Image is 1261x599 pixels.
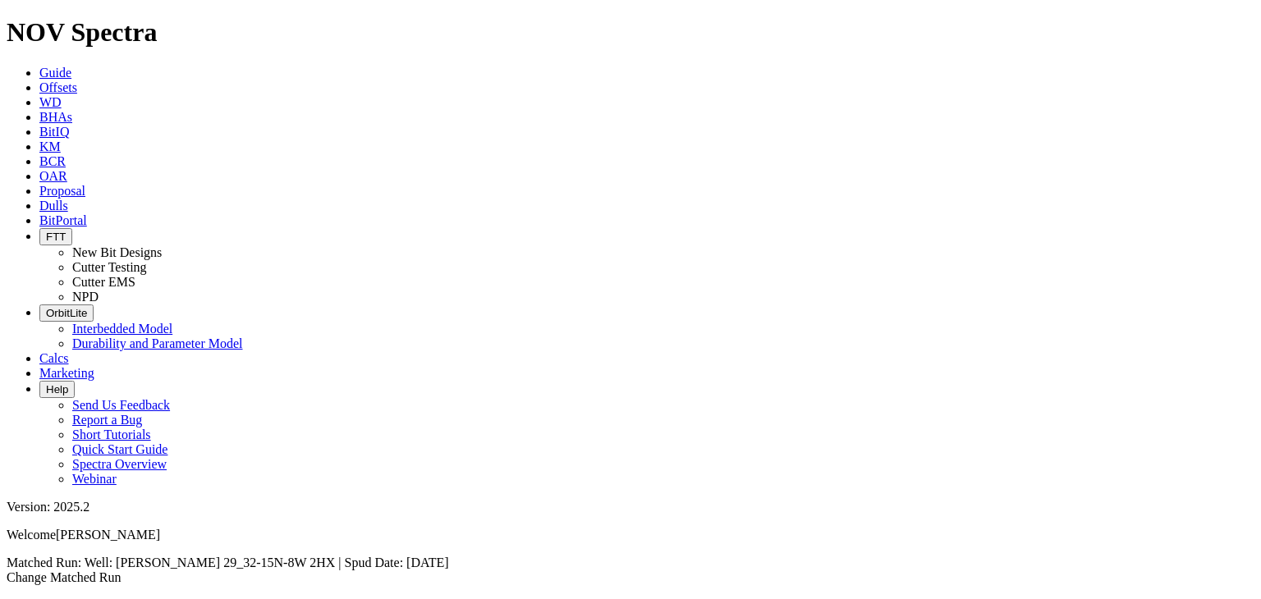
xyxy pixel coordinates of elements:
[46,383,68,396] span: Help
[39,169,67,183] a: OAR
[72,472,117,486] a: Webinar
[72,398,170,412] a: Send Us Feedback
[7,556,81,569] span: Matched Run:
[72,457,167,471] a: Spectra Overview
[7,500,1254,514] div: Version: 2025.2
[72,260,147,274] a: Cutter Testing
[39,139,61,153] a: KM
[46,307,87,319] span: OrbitLite
[39,66,71,80] a: Guide
[72,442,167,456] a: Quick Start Guide
[39,304,94,322] button: OrbitLite
[72,336,243,350] a: Durability and Parameter Model
[39,110,72,124] a: BHAs
[39,184,85,198] a: Proposal
[39,213,87,227] a: BitPortal
[39,125,69,139] a: BitIQ
[7,528,1254,542] p: Welcome
[56,528,160,542] span: [PERSON_NAME]
[7,17,1254,48] h1: NOV Spectra
[39,199,68,213] a: Dulls
[72,413,142,427] a: Report a Bug
[39,80,77,94] a: Offsets
[39,228,72,245] button: FTT
[72,290,99,304] a: NPD
[72,322,172,336] a: Interbedded Model
[72,275,135,289] a: Cutter EMS
[39,95,62,109] a: WD
[39,154,66,168] a: BCR
[7,570,122,584] a: Change Matched Run
[46,231,66,243] span: FTT
[39,381,75,398] button: Help
[85,556,449,569] span: Well: [PERSON_NAME] 29_32-15N-8W 2HX | Spud Date: [DATE]
[39,366,94,380] a: Marketing
[72,245,162,259] a: New Bit Designs
[39,351,69,365] a: Calcs
[72,428,151,441] a: Short Tutorials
